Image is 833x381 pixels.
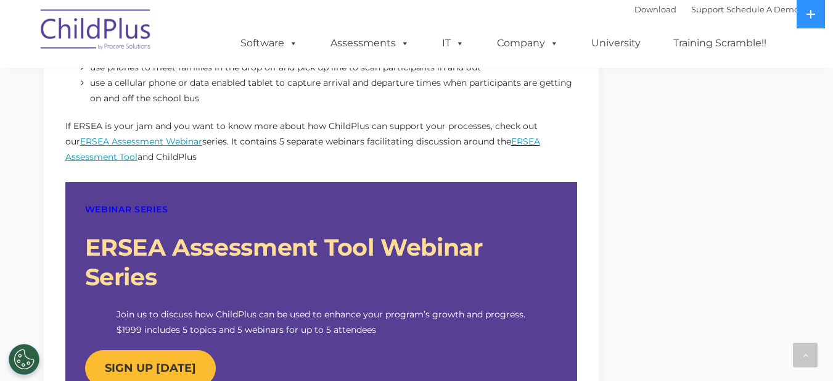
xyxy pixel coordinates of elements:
a: Software [228,31,310,56]
a: IT [430,31,477,56]
a: University [579,31,653,56]
p: Join us to discuss how ChildPlus can be used to enhance your program’s growth and progress. $1999... [117,307,525,338]
img: ChildPlus by Procare Solutions [35,1,158,62]
p: If ERSEA is your jam and you want to know more about how ChildPlus can support your processes, ch... [65,119,577,165]
a: Schedule A Demo [726,4,799,14]
strong: ERSEA Assessment Tool Webinar Series [85,233,483,291]
a: Download [634,4,676,14]
a: Support [691,4,724,14]
a: ERSEA Assessment Webinar [80,136,202,147]
strong: SIGN UP [DATE] [105,361,196,375]
a: Company [485,31,571,56]
button: Cookies Settings [9,344,39,375]
a: essment Tool [80,151,137,162]
li: use a cellular phone or data enabled tablet to capture arrival and departure times when participa... [90,75,577,106]
a: Assessments [318,31,422,56]
a: Training Scramble!! [661,31,779,56]
p: WEBINAR SERIES [85,202,557,217]
a: ERSEA Ass [65,136,540,162]
font: | [634,4,799,14]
